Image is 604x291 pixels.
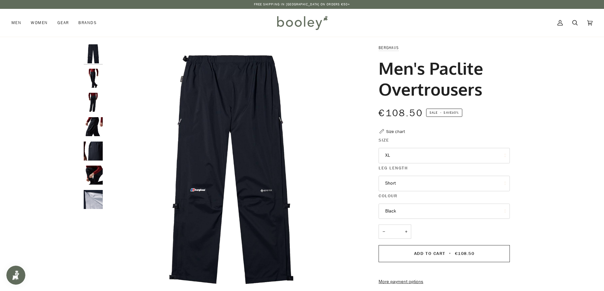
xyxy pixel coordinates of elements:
button: − [379,225,389,239]
a: Brands [74,9,101,37]
span: Brands [78,20,97,26]
p: Free Shipping in [GEOGRAPHIC_DATA] on Orders €50+ [254,2,350,7]
span: €108.50 [455,250,475,256]
span: Men [11,20,21,26]
div: Size chart [386,128,405,135]
em: • [438,110,444,115]
img: Berghaus Men's Paclite Overtrousers - Booley Galway [84,166,103,185]
button: Add to Cart • €108.50 [379,245,510,262]
span: Save [426,109,462,117]
img: Berghaus Men's Paclite Overtrousers - Booley Galway [84,190,103,209]
span: Women [31,20,48,26]
button: + [401,225,411,239]
img: Berghaus Men's Paclite Overtrousers - Booley Galway [84,117,103,136]
span: €108.50 [379,107,423,120]
iframe: Button to open loyalty program pop-up [6,266,25,285]
span: Leg Length [379,165,408,171]
a: Gear [53,9,74,37]
span: Add to Cart [414,250,445,256]
img: Booley [274,14,330,32]
span: Gear [57,20,69,26]
img: Berghaus Men's Paclite Overtrousers - Booley Galway [84,44,103,63]
a: Women [26,9,52,37]
span: Size [379,137,389,143]
input: Quantity [379,225,411,239]
button: Black [379,204,510,219]
span: • [447,250,453,256]
span: 30% [452,110,459,115]
span: Sale [430,110,438,115]
button: XL [379,148,510,163]
button: Short [379,176,510,191]
img: Berghaus Men's Paclite Overtrousers - Booley Galway [84,142,103,161]
img: Berghaus Men's Paclite Overtrousers - Booley Galway [84,69,103,88]
a: Men [11,9,26,37]
a: More payment options [379,278,510,285]
span: Colour [379,193,397,199]
h1: Men's Paclite Overtrousers [379,58,505,99]
a: Berghaus [379,45,399,50]
img: Berghaus Men's Paclite Overtrousers - Booley Galway [84,93,103,112]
